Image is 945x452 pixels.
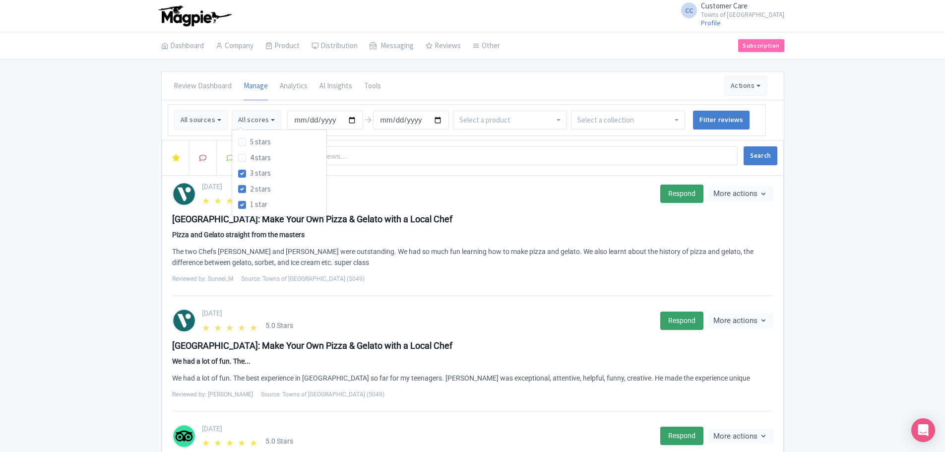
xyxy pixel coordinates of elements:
[250,184,271,195] label: 2 stars
[216,32,253,60] a: Company
[312,32,358,60] a: Distribution
[172,230,773,240] div: Pizza and Gelato straight from the masters
[172,246,773,269] div: The two Chefs [PERSON_NAME] and [PERSON_NAME] were outstanding. We had so much fun learning how t...
[701,1,748,10] span: Customer Care
[172,212,773,226] div: [GEOGRAPHIC_DATA]: Make Your Own Pizza & Gelato with a Local Chef
[319,72,352,100] a: AI Insights
[250,199,267,210] label: 1 star
[226,321,236,331] span: ★
[202,308,654,319] div: [DATE]
[250,168,271,179] label: 3 stars
[265,321,293,331] span: 5.0 Stars
[214,436,224,446] span: ★
[214,321,224,331] span: ★
[280,72,308,100] a: Analytics
[911,418,935,442] div: Open Intercom Messenger
[173,424,195,448] img: tripadvisor-round-color-01-c2602b701674d379597ad6f140e4ef40.svg
[370,32,414,60] a: Messaging
[707,186,773,201] button: More actions
[232,110,282,130] button: All scores
[744,146,777,165] button: Search
[244,72,268,100] a: Manage
[174,72,232,100] a: Review Dashboard
[226,436,236,446] span: ★
[173,182,195,206] img: viator-round-color-01-75e0e71c4bf787f1c8912121e6bb0b85.svg
[172,390,253,399] span: Reviewed by: [PERSON_NAME]
[172,339,773,352] div: [GEOGRAPHIC_DATA]: Make Your Own Pizza & Gelato with a Local Chef
[701,11,784,18] small: Towns of [GEOGRAPHIC_DATA]
[364,72,381,100] a: Tools
[738,39,784,52] a: Subscription
[161,32,204,60] a: Dashboard
[226,194,236,204] span: ★
[172,274,233,283] span: Reviewed by: Suneel_M
[707,429,773,444] button: More actions
[172,356,773,367] div: We had a lot of fun. The...
[660,427,703,445] a: Respond
[174,110,228,130] button: All sources
[724,76,767,96] button: Actions
[250,321,259,331] span: ★
[701,18,721,27] a: Profile
[283,146,738,165] input: Search reviews...
[241,274,365,283] span: Source: Towns of [GEOGRAPHIC_DATA] (5049)
[238,436,248,446] span: ★
[707,313,773,328] button: More actions
[250,436,259,446] span: ★
[156,5,233,27] img: logo-ab69f6fb50320c5b225c76a69d11143b.png
[675,2,784,18] a: CC Customer Care Towns of [GEOGRAPHIC_DATA]
[660,312,703,330] a: Respond
[202,182,654,192] div: [DATE]
[261,390,384,399] span: Source: Towns of [GEOGRAPHIC_DATA] (5049)
[250,136,271,148] label: 5 stars
[214,194,224,204] span: ★
[473,32,500,60] a: Other
[173,309,195,332] img: viator-round-color-01-75e0e71c4bf787f1c8912121e6bb0b85.svg
[265,32,300,60] a: Product
[577,116,638,125] input: Select a collection
[202,194,212,204] span: ★
[459,116,514,125] input: Select a product
[250,152,271,164] label: 4 stars
[172,373,773,384] div: We had a lot of fun. The best experience in [GEOGRAPHIC_DATA] so far for my teenagers. [PERSON_NA...
[693,111,750,129] input: Filter reviews
[660,185,703,203] a: Respond
[202,436,212,446] span: ★
[238,321,248,331] span: ★
[202,321,212,331] span: ★
[232,129,327,217] div: All scores
[681,2,697,18] span: CC
[426,32,461,60] a: Reviews
[202,424,654,434] div: [DATE]
[265,436,293,447] span: 5.0 Stars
